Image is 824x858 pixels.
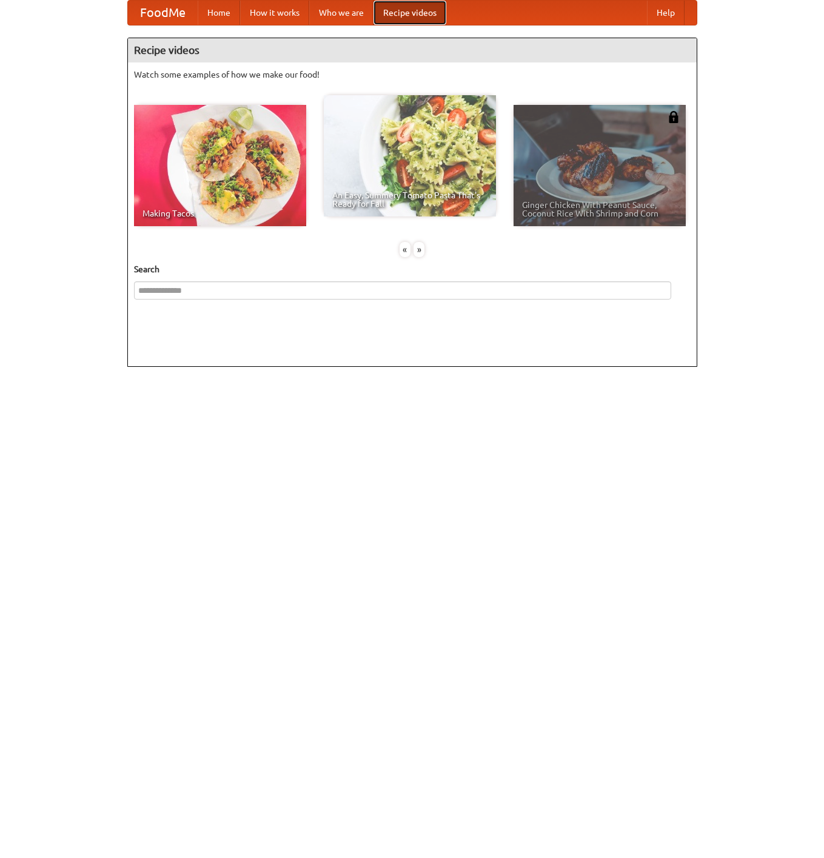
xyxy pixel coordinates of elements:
a: An Easy, Summery Tomato Pasta That's Ready for Fall [324,95,496,216]
a: FoodMe [128,1,198,25]
a: Help [647,1,685,25]
a: Recipe videos [373,1,446,25]
span: Making Tacos [142,209,298,218]
a: Who we are [309,1,373,25]
a: How it works [240,1,309,25]
img: 483408.png [668,111,680,123]
div: « [400,242,410,257]
div: » [414,242,424,257]
a: Home [198,1,240,25]
span: An Easy, Summery Tomato Pasta That's Ready for Fall [332,191,487,208]
a: Making Tacos [134,105,306,226]
h5: Search [134,263,691,275]
h4: Recipe videos [128,38,697,62]
p: Watch some examples of how we make our food! [134,69,691,81]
